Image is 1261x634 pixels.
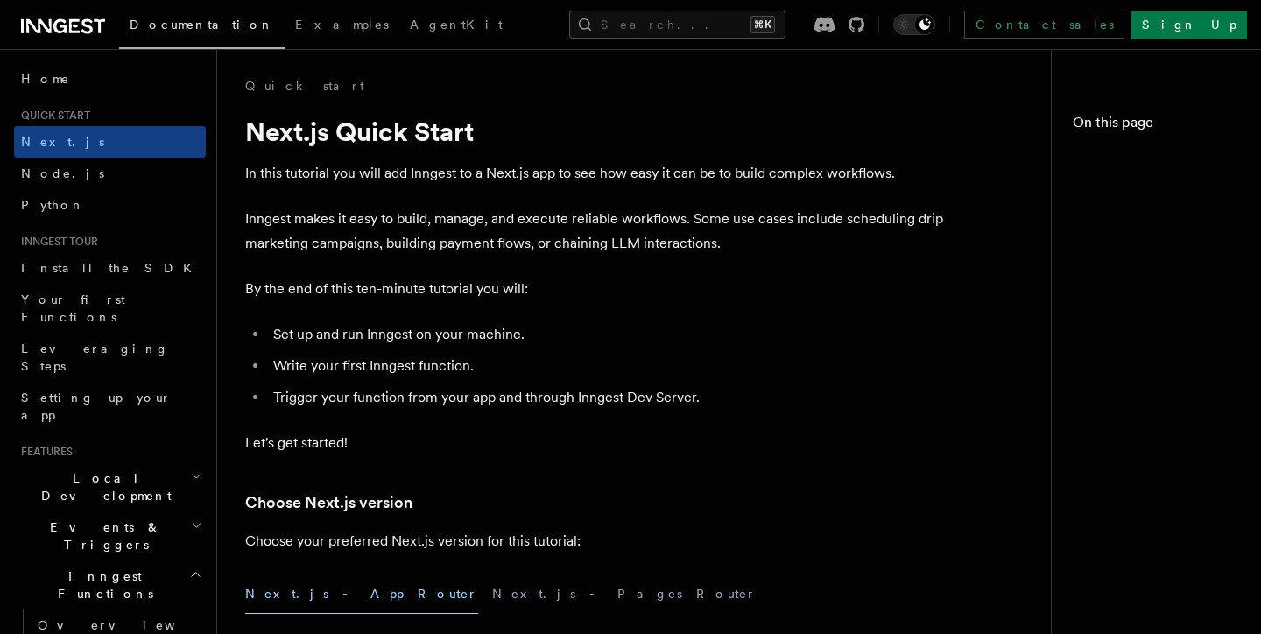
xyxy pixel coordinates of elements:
button: Next.js - App Router [245,574,478,614]
span: Inngest tour [14,235,98,249]
a: Home [14,63,206,95]
button: Search...⌘K [569,11,785,39]
h1: Next.js Quick Start [245,116,946,147]
button: Toggle dark mode [893,14,935,35]
a: Examples [285,5,399,47]
span: Install the SDK [21,261,202,275]
p: In this tutorial you will add Inngest to a Next.js app to see how easy it can be to build complex... [245,161,946,186]
span: Events & Triggers [14,518,191,553]
a: Node.js [14,158,206,189]
span: Python [21,198,85,212]
li: Set up and run Inngest on your machine. [268,322,946,347]
a: Choose Next.js version [245,490,412,515]
span: Documentation [130,18,274,32]
li: Write your first Inngest function. [268,354,946,378]
span: Setting up your app [21,391,172,422]
a: Contact sales [964,11,1124,39]
a: Setting up your app [14,382,206,431]
button: Next.js - Pages Router [492,574,757,614]
p: Choose your preferred Next.js version for this tutorial: [245,529,946,553]
a: Your first Functions [14,284,206,333]
span: Examples [295,18,389,32]
span: Your first Functions [21,292,125,324]
span: Quick start [14,109,90,123]
p: Inngest makes it easy to build, manage, and execute reliable workflows. Some use cases include sc... [245,207,946,256]
span: Node.js [21,166,104,180]
button: Events & Triggers [14,511,206,560]
p: Let's get started! [245,431,946,455]
li: Trigger your function from your app and through Inngest Dev Server. [268,385,946,410]
a: Install the SDK [14,252,206,284]
a: Quick start [245,77,364,95]
a: Python [14,189,206,221]
a: Sign Up [1131,11,1247,39]
p: By the end of this ten-minute tutorial you will: [245,277,946,301]
span: Overview [38,618,218,632]
a: Next.js [14,126,206,158]
button: Inngest Functions [14,560,206,609]
button: Local Development [14,462,206,511]
span: Leveraging Steps [21,342,169,373]
h4: On this page [1073,112,1240,140]
span: AgentKit [410,18,503,32]
a: Leveraging Steps [14,333,206,382]
span: Local Development [14,469,191,504]
span: Next.js [21,135,104,149]
kbd: ⌘K [750,16,775,33]
span: Inngest Functions [14,567,189,602]
a: Documentation [119,5,285,49]
a: AgentKit [399,5,513,47]
span: Home [21,70,70,88]
span: Features [14,445,73,459]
